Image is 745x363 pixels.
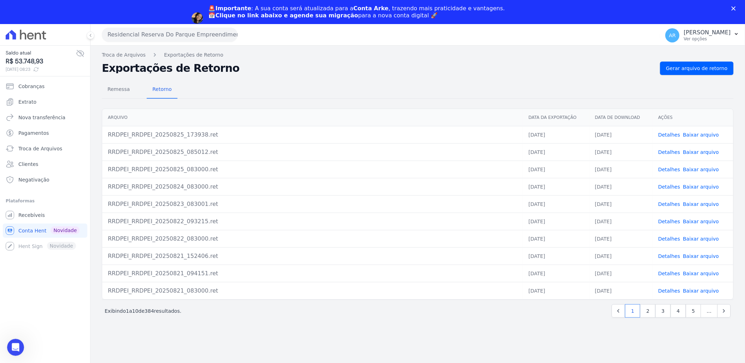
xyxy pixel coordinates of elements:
[523,282,589,300] td: [DATE]
[102,51,146,59] a: Troca de Arquivos
[589,213,653,230] td: [DATE]
[6,197,85,205] div: Plataformas
[658,288,680,294] a: Detalhes
[108,269,517,278] div: RRDPEI_RRDPEI_20250821_094151.ret
[683,149,719,155] a: Baixar arquivo
[523,265,589,282] td: [DATE]
[7,339,24,356] iframe: Intercom live chat
[523,178,589,196] td: [DATE]
[3,173,87,187] a: Negativação
[523,248,589,265] td: [DATE]
[145,308,154,314] span: 384
[683,184,719,190] a: Baixar arquivo
[18,227,46,234] span: Conta Hent
[701,304,718,318] span: …
[6,66,76,73] span: [DATE] 08:23
[3,95,87,109] a: Extrato
[683,236,719,242] a: Baixar arquivo
[209,5,505,19] div: : A sua conta será atualizada para a , trazendo mais praticidade e vantagens. 📅 para a nova conta...
[216,12,359,19] b: Clique no link abaixo e agende sua migração
[589,248,653,265] td: [DATE]
[3,79,87,93] a: Cobranças
[18,114,65,121] span: Nova transferência
[18,129,49,137] span: Pagamentos
[147,81,177,99] a: Retorno
[660,25,745,45] button: AR [PERSON_NAME] Ver opções
[658,219,680,224] a: Detalhes
[108,131,517,139] div: RRDPEI_RRDPEI_20250825_173938.ret
[523,144,589,161] td: [DATE]
[684,36,731,42] p: Ver opções
[523,230,589,248] td: [DATE]
[660,62,734,75] a: Gerar arquivo de retorno
[18,145,62,152] span: Troca de Arquivos
[102,63,654,73] h2: Exportações de Retorno
[658,167,680,172] a: Detalhes
[640,304,656,318] a: 2
[523,126,589,144] td: [DATE]
[3,126,87,140] a: Pagamentos
[192,12,203,24] img: Profile image for Adriane
[683,167,719,172] a: Baixar arquivo
[658,184,680,190] a: Detalhes
[625,304,640,318] a: 1
[6,49,76,57] span: Saldo atual
[523,213,589,230] td: [DATE]
[3,208,87,222] a: Recebíveis
[523,196,589,213] td: [DATE]
[18,161,38,168] span: Clientes
[523,161,589,178] td: [DATE]
[658,253,680,259] a: Detalhes
[108,287,517,295] div: RRDPEI_RRDPEI_20250821_083000.ret
[209,23,267,31] a: Agendar migração
[3,110,87,125] a: Nova transferência
[523,109,589,126] th: Data da Exportação
[589,109,653,126] th: Data de Download
[683,219,719,224] a: Baixar arquivo
[3,224,87,238] a: Conta Hent Novidade
[6,79,85,253] nav: Sidebar
[589,196,653,213] td: [DATE]
[589,282,653,300] td: [DATE]
[658,236,680,242] a: Detalhes
[656,304,671,318] a: 3
[589,230,653,248] td: [DATE]
[105,307,181,315] p: Exibindo a de resultados.
[126,308,129,314] span: 1
[589,178,653,196] td: [DATE]
[103,82,134,96] span: Remessa
[658,132,680,138] a: Detalhes
[589,265,653,282] td: [DATE]
[589,144,653,161] td: [DATE]
[589,126,653,144] td: [DATE]
[717,304,731,318] a: Next
[3,142,87,156] a: Troca de Arquivos
[683,132,719,138] a: Baixar arquivo
[683,253,719,259] a: Baixar arquivo
[6,57,76,66] span: R$ 53.748,93
[209,5,251,12] b: 🚨Importante
[684,29,731,36] p: [PERSON_NAME]
[686,304,701,318] a: 5
[51,226,80,234] span: Novidade
[666,65,728,72] span: Gerar arquivo de retorno
[164,51,223,59] a: Exportações de Retorno
[18,98,36,105] span: Extrato
[732,6,739,11] div: Fechar
[653,109,733,126] th: Ações
[18,83,45,90] span: Cobranças
[18,176,50,183] span: Negativação
[148,82,176,96] span: Retorno
[354,5,389,12] b: Conta Arke
[683,201,719,207] a: Baixar arquivo
[683,288,719,294] a: Baixar arquivo
[102,109,523,126] th: Arquivo
[658,271,680,276] a: Detalhes
[108,235,517,243] div: RRDPEI_RRDPEI_20250822_083000.ret
[102,81,135,99] a: Remessa
[108,183,517,191] div: RRDPEI_RRDPEI_20250824_083000.ret
[108,148,517,156] div: RRDPEI_RRDPEI_20250825_085012.ret
[3,157,87,171] a: Clientes
[589,161,653,178] td: [DATE]
[108,252,517,260] div: RRDPEI_RRDPEI_20250821_152406.ret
